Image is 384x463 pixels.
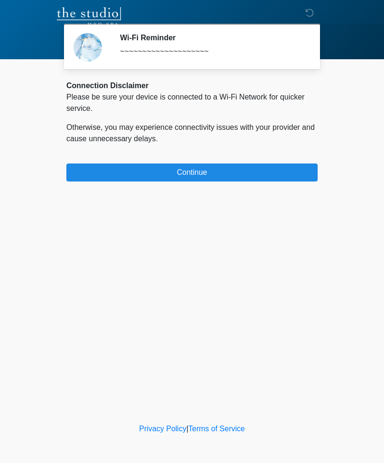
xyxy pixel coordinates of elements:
[66,122,318,145] p: Otherwise, you may experience connectivity issues with your provider and cause unnecessary delays
[73,33,102,62] img: Agent Avatar
[57,7,121,26] img: The Studio Med Spa Logo
[188,425,245,433] a: Terms of Service
[156,135,158,143] span: .
[66,163,318,182] button: Continue
[186,425,188,433] a: |
[139,425,187,433] a: Privacy Policy
[120,33,303,42] h2: Wi-Fi Reminder
[66,91,318,114] p: Please be sure your device is connected to a Wi-Fi Network for quicker service.
[66,80,318,91] div: Connection Disclaimer
[120,46,303,57] div: ~~~~~~~~~~~~~~~~~~~~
